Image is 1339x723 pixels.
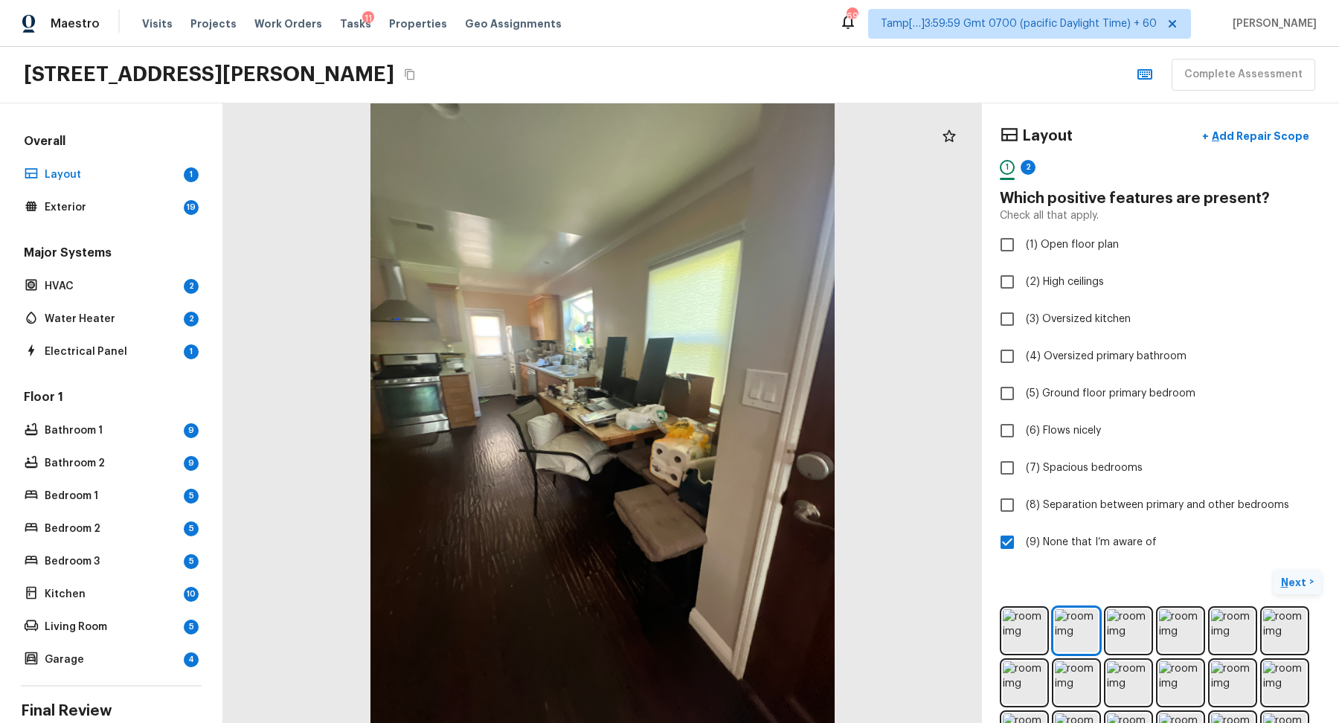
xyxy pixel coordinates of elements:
p: Living Room [45,620,178,634]
span: (7) Spacious bedrooms [1026,460,1143,475]
p: Check all that apply. [1000,208,1099,223]
p: Exterior [45,200,178,215]
div: 2 [184,279,199,294]
p: Bedroom 2 [45,521,178,536]
img: room img [1107,609,1150,652]
span: (6) Flows nicely [1026,423,1101,438]
p: Bathroom 1 [45,423,178,438]
h4: Layout [1022,126,1073,146]
img: room img [1263,661,1306,704]
span: (9) None that I’m aware of [1026,535,1157,550]
span: (1) Open floor plan [1026,237,1119,252]
h5: Overall [21,133,202,152]
div: 1 [184,167,199,182]
p: Garage [45,652,178,667]
img: room img [1055,661,1098,704]
span: Visits [142,16,173,31]
button: Next> [1274,570,1321,594]
p: Bathroom 2 [45,456,178,471]
h4: Final Review [21,701,202,721]
img: room img [1003,609,1046,652]
img: room img [1055,609,1098,652]
span: [PERSON_NAME] [1227,16,1317,31]
span: (4) Oversized primary bathroom [1026,349,1187,364]
p: Electrical Panel [45,344,178,359]
div: 19 [184,200,199,215]
span: Properties [389,16,447,31]
div: 5 [184,521,199,536]
div: 1 [1000,160,1015,175]
h5: Major Systems [21,245,202,264]
p: HVAC [45,279,178,294]
img: room img [1003,661,1046,704]
span: (3) Oversized kitchen [1026,312,1131,327]
p: Water Heater [45,312,178,327]
p: Bedroom 3 [45,554,178,569]
div: 5 [184,489,199,504]
p: Next [1281,575,1309,590]
img: room img [1263,609,1306,652]
div: 5 [184,620,199,634]
div: 2 [1021,160,1035,175]
img: room img [1159,609,1202,652]
p: Kitchen [45,587,178,602]
span: (8) Separation between primary and other bedrooms [1026,498,1289,512]
div: 11 [362,11,374,26]
div: 2 [184,312,199,327]
div: 5 [184,554,199,569]
span: (2) High ceilings [1026,274,1104,289]
button: Copy Address [400,65,420,84]
h2: [STREET_ADDRESS][PERSON_NAME] [24,61,394,88]
p: Bedroom 1 [45,489,178,504]
img: room img [1107,661,1150,704]
img: room img [1211,661,1254,704]
p: Add Repair Scope [1209,129,1309,144]
h4: Which positive features are present? [1000,189,1321,208]
img: room img [1159,661,1202,704]
h5: Floor 1 [21,389,202,408]
div: 690 [847,9,857,24]
p: Layout [45,167,178,182]
button: +Add Repair Scope [1190,121,1321,152]
div: 10 [184,587,199,602]
span: Projects [190,16,237,31]
div: 9 [184,423,199,438]
img: room img [1211,609,1254,652]
div: 9 [184,456,199,471]
div: 1 [184,344,199,359]
span: Work Orders [254,16,322,31]
span: Geo Assignments [465,16,562,31]
span: Tamp[…]3:59:59 Gmt 0700 (pacific Daylight Time) + 60 [881,16,1157,31]
div: 4 [184,652,199,667]
span: (5) Ground floor primary bedroom [1026,386,1195,401]
span: Tasks [340,19,371,29]
span: Maestro [51,16,100,31]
